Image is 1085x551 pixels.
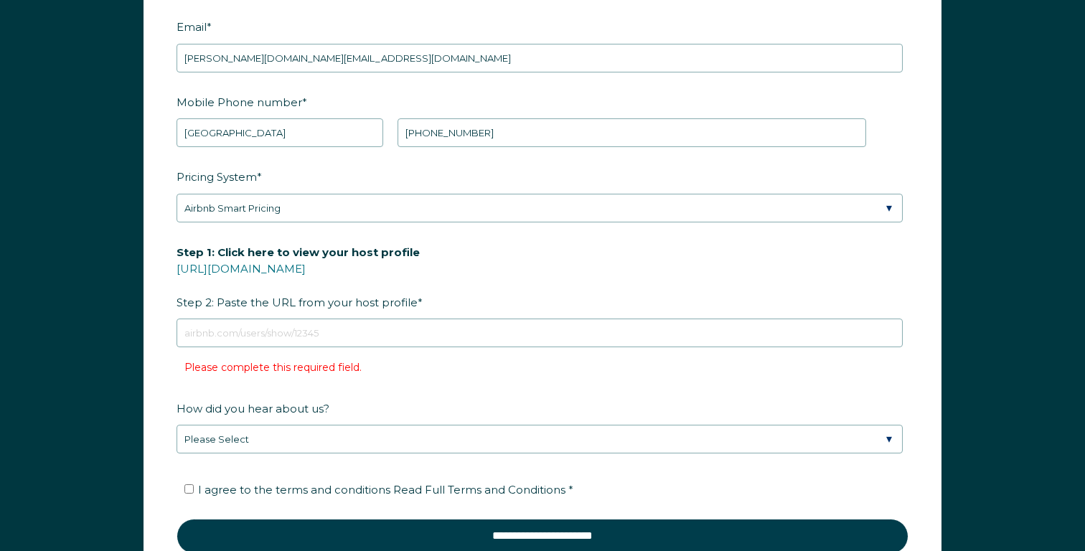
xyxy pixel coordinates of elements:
[177,241,420,314] span: Step 2: Paste the URL from your host profile
[177,319,903,347] input: airbnb.com/users/show/12345
[393,483,565,496] span: Read Full Terms and Conditions
[177,397,329,420] span: How did you hear about us?
[177,241,420,263] span: Step 1: Click here to view your host profile
[177,16,207,38] span: Email
[184,484,194,494] input: I agree to the terms and conditions Read Full Terms and Conditions *
[198,483,573,496] span: I agree to the terms and conditions
[184,361,362,374] label: Please complete this required field.
[390,483,568,496] a: Read Full Terms and Conditions
[177,91,302,113] span: Mobile Phone number
[177,262,306,275] a: [URL][DOMAIN_NAME]
[177,166,257,188] span: Pricing System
